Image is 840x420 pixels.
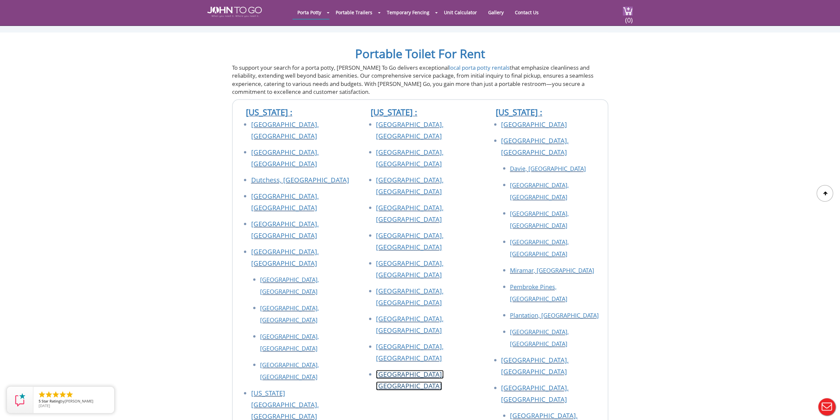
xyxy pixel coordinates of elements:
[251,219,319,240] a: [GEOGRAPHIC_DATA], [GEOGRAPHIC_DATA]
[376,314,444,335] a: [GEOGRAPHIC_DATA], [GEOGRAPHIC_DATA]
[501,383,569,404] a: [GEOGRAPHIC_DATA], [GEOGRAPHIC_DATA]
[65,399,93,403] span: [PERSON_NAME]
[260,276,319,295] a: [GEOGRAPHIC_DATA], [GEOGRAPHIC_DATA]
[510,266,594,274] a: Miramar, [GEOGRAPHIC_DATA]
[39,403,50,408] span: [DATE]
[39,399,41,403] span: 5
[376,342,444,363] a: [GEOGRAPHIC_DATA], [GEOGRAPHIC_DATA]
[814,394,840,420] button: Live Chat
[501,120,567,129] a: [GEOGRAPHIC_DATA]
[510,210,569,229] a: [GEOGRAPHIC_DATA], [GEOGRAPHIC_DATA]
[331,6,377,19] a: Portable Trailers
[45,391,53,399] li: 
[232,64,608,96] p: To support your search for a porta potty, [PERSON_NAME] To Go delivers exceptional that emphasize...
[376,175,444,196] a: [GEOGRAPHIC_DATA], [GEOGRAPHIC_DATA]
[42,399,60,403] span: Star Rating
[251,120,319,140] a: [GEOGRAPHIC_DATA], [GEOGRAPHIC_DATA]
[376,203,444,224] a: [GEOGRAPHIC_DATA], [GEOGRAPHIC_DATA]
[501,136,569,157] a: [GEOGRAPHIC_DATA], [GEOGRAPHIC_DATA]
[510,311,599,319] a: Plantation, [GEOGRAPHIC_DATA]
[510,238,569,258] a: [GEOGRAPHIC_DATA], [GEOGRAPHIC_DATA]
[251,148,319,168] a: [GEOGRAPHIC_DATA], [GEOGRAPHIC_DATA]
[371,106,417,118] a: [US_STATE] :
[510,283,567,303] a: Pembroke Pines, [GEOGRAPHIC_DATA]
[376,148,444,168] a: [GEOGRAPHIC_DATA], [GEOGRAPHIC_DATA]
[483,6,509,19] a: Gallery
[246,106,292,118] a: [US_STATE] :
[496,106,542,118] a: [US_STATE] :
[376,370,444,390] a: [GEOGRAPHIC_DATA], [GEOGRAPHIC_DATA]
[439,6,482,19] a: Unit Calculator
[376,259,444,279] a: [GEOGRAPHIC_DATA], [GEOGRAPHIC_DATA]
[292,6,326,19] a: Porta Potty
[251,175,349,184] a: Dutchess, [GEOGRAPHIC_DATA]
[39,399,109,404] span: by
[260,361,319,381] a: [GEOGRAPHIC_DATA], [GEOGRAPHIC_DATA]
[510,328,569,348] a: [GEOGRAPHIC_DATA], [GEOGRAPHIC_DATA]
[66,391,74,399] li: 
[376,120,444,140] a: [GEOGRAPHIC_DATA], [GEOGRAPHIC_DATA]
[376,231,444,251] a: [GEOGRAPHIC_DATA], [GEOGRAPHIC_DATA]
[623,7,633,16] img: cart a
[501,356,569,376] a: [GEOGRAPHIC_DATA], [GEOGRAPHIC_DATA]
[59,391,67,399] li: 
[38,391,46,399] li: 
[382,6,434,19] a: Temporary Fencing
[376,286,444,307] a: [GEOGRAPHIC_DATA], [GEOGRAPHIC_DATA]
[260,332,319,352] a: [GEOGRAPHIC_DATA], [GEOGRAPHIC_DATA]
[510,165,586,172] a: Davie, [GEOGRAPHIC_DATA]
[510,181,569,201] a: [GEOGRAPHIC_DATA], [GEOGRAPHIC_DATA]
[251,247,319,268] a: [GEOGRAPHIC_DATA], [GEOGRAPHIC_DATA]
[510,6,544,19] a: Contact Us
[207,7,262,17] img: JOHN to go
[14,393,27,406] img: Review Rating
[449,64,510,71] a: local porta potty rentals
[260,304,319,324] a: [GEOGRAPHIC_DATA], [GEOGRAPHIC_DATA]
[355,46,485,62] a: Portable Toilet For Rent
[52,391,60,399] li: 
[251,192,319,212] a: [GEOGRAPHIC_DATA], [GEOGRAPHIC_DATA]
[625,10,633,24] span: (0)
